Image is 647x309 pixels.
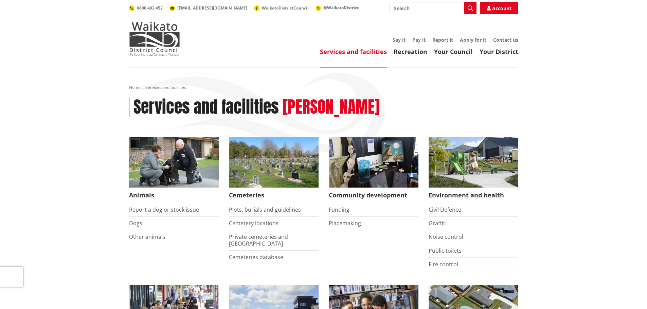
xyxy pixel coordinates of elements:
[254,5,309,11] a: WaikatoDistrictCouncil
[429,233,463,240] a: Noise control
[229,188,319,203] span: Cemeteries
[169,5,247,11] a: [EMAIL_ADDRESS][DOMAIN_NAME]
[329,137,418,203] a: Matariki Travelling Suitcase Art Exhibition Community development
[493,37,518,43] a: Contact us
[432,37,453,43] a: Report it
[129,85,518,91] nav: breadcrumb
[129,233,165,240] a: Other animals
[460,37,486,43] a: Apply for it
[229,206,301,213] a: Plots, burials and guidelines
[480,47,518,56] a: Your District
[429,206,461,213] a: Civil Defence
[137,5,163,11] span: 0800 492 452
[316,5,359,11] a: @WaikatoDistrict
[229,233,288,247] a: Private cemeteries and [GEOGRAPHIC_DATA]
[229,137,319,188] img: Huntly Cemetery
[129,5,163,11] a: 0800 492 452
[329,188,418,203] span: Community development
[129,188,219,203] span: Animals
[129,137,219,203] a: Waikato District Council Animal Control team Animals
[393,37,406,43] a: Say it
[283,97,380,117] h2: [PERSON_NAME]
[390,2,477,14] input: Search input
[145,84,186,90] span: Services and facilities
[329,206,349,213] a: Funding
[133,97,279,117] h1: Services and facilities
[429,188,518,203] span: Environment and health
[429,219,447,227] a: Graffiti
[412,37,426,43] a: Pay it
[429,137,518,188] img: New housing in Pokeno
[394,47,427,56] a: Recreation
[434,47,473,56] a: Your Council
[229,253,283,261] a: Cemeteries database
[262,5,309,11] span: WaikatoDistrictCouncil
[429,247,462,254] a: Public toilets
[129,22,180,56] img: Waikato District Council - Te Kaunihera aa Takiwaa o Waikato
[480,2,518,14] a: Account
[229,219,278,227] a: Cemetery locations
[129,206,199,213] a: Report a dog or stock issue
[129,219,142,227] a: Dogs
[129,137,219,188] img: Animal Control
[329,219,361,227] a: Placemaking
[329,137,418,188] img: Matariki Travelling Suitcase Art Exhibition
[129,84,141,90] a: Home
[429,137,518,203] a: New housing in Pokeno Environment and health
[177,5,247,11] span: [EMAIL_ADDRESS][DOMAIN_NAME]
[229,137,319,203] a: Huntly Cemetery Cemeteries
[323,5,359,11] span: @WaikatoDistrict
[320,47,387,56] a: Services and facilities
[429,260,458,268] a: Fire control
